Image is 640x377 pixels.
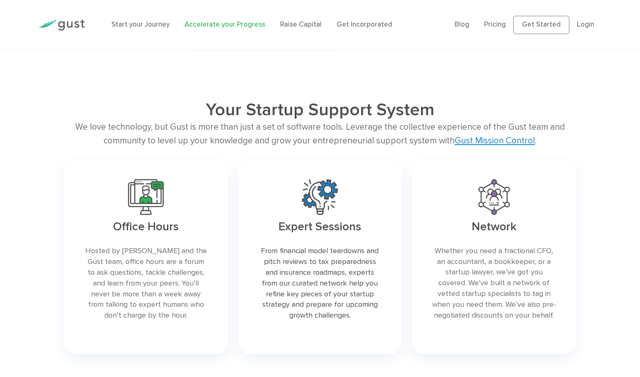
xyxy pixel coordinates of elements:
a: Pricing [484,20,506,29]
div: We love technology, but Gust is more than just a set of software tools. Leverage the collective e... [64,120,576,148]
a: Accelerate your Progress [185,20,265,29]
a: Blog [455,20,469,29]
a: Get Started [513,16,569,34]
a: Raise Capital [280,20,322,29]
a: Get Incorporated [337,20,392,29]
a: Gust Mission Control [455,136,535,146]
a: Login [577,20,594,29]
a: Start your Journey [111,20,170,29]
h2: Your Startup Support System [115,99,525,120]
img: Gust Logo [38,20,85,31]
